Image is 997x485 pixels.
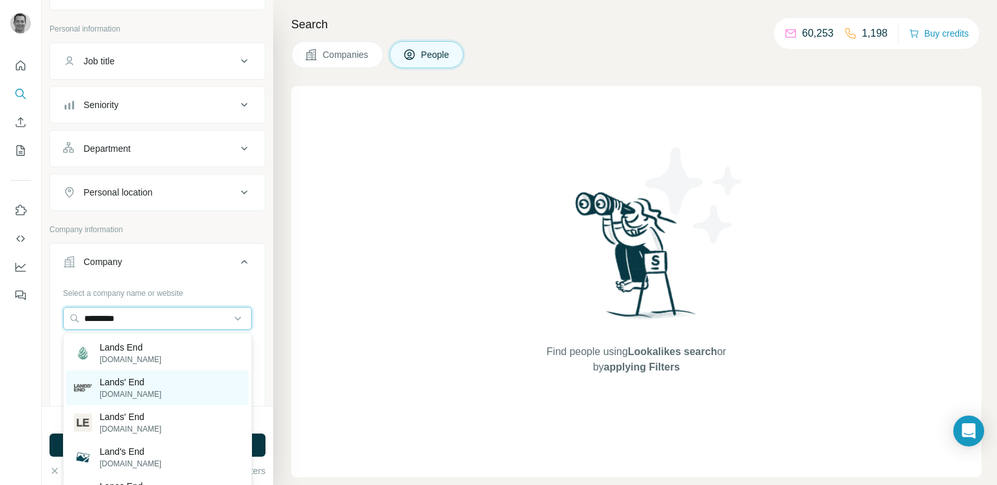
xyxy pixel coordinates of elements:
p: [DOMAIN_NAME] [100,458,161,470]
p: Company information [49,224,265,235]
button: Quick start [10,54,31,77]
p: [DOMAIN_NAME] [100,354,161,365]
div: Open Intercom Messenger [953,416,984,446]
p: Lands' End [100,410,161,423]
p: Land's End [100,445,161,458]
h4: Search [291,15,982,33]
span: Companies [323,48,370,61]
button: Company [50,246,265,282]
div: Seniority [84,98,118,111]
div: Select a company name or website [63,282,252,299]
img: Land's End [74,448,92,466]
span: applying Filters [604,361,679,372]
button: Dashboard [10,255,31,279]
div: Department [84,142,130,155]
button: Feedback [10,284,31,307]
button: Seniority [50,89,265,120]
div: Company [84,255,122,268]
div: Personal location [84,186,152,199]
button: Clear [49,464,86,477]
span: Lookalikes search [628,346,717,357]
p: 1,198 [862,26,888,41]
span: People [421,48,451,61]
img: Avatar [10,13,31,33]
p: Lands' End [100,376,161,389]
button: Job title [50,46,265,77]
p: Personal information [49,23,265,35]
button: Run search [49,434,265,457]
img: Lands End [74,344,92,362]
button: My lists [10,139,31,162]
p: [DOMAIN_NAME] [100,389,161,400]
button: Search [10,82,31,105]
img: Lands' End [74,414,92,432]
button: Buy credits [909,24,969,42]
p: 60,253 [802,26,834,41]
p: Lands End [100,341,161,354]
button: Use Surfe on LinkedIn [10,199,31,222]
div: Job title [84,55,114,68]
img: Lands' End [74,384,92,392]
span: Find people using or by [534,344,739,375]
button: Use Surfe API [10,227,31,250]
p: [DOMAIN_NAME] [100,423,161,435]
img: Surfe Illustration - Woman searching with binoculars [570,188,703,332]
img: Surfe Illustration - Stars [636,138,752,253]
button: Enrich CSV [10,111,31,134]
button: Personal location [50,177,265,208]
button: Department [50,133,265,164]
